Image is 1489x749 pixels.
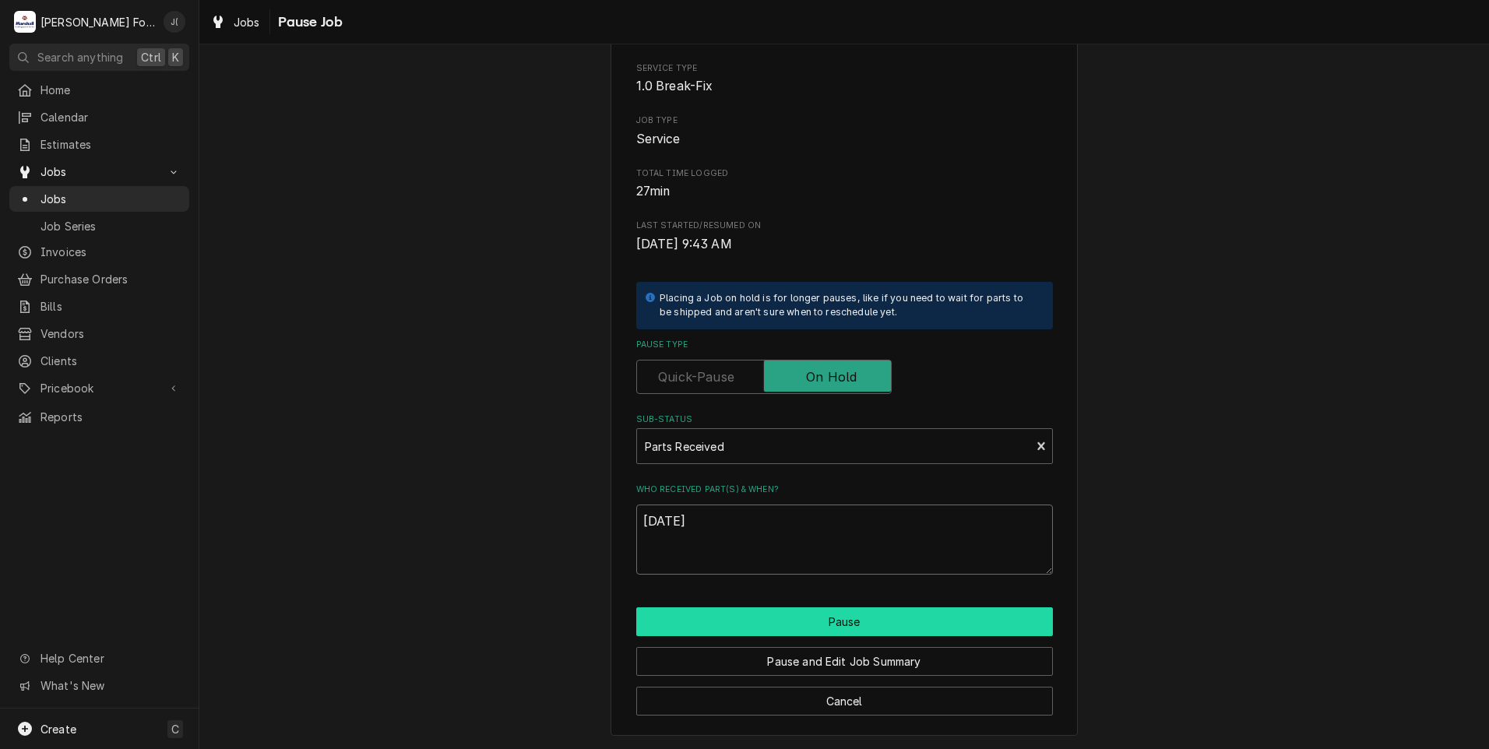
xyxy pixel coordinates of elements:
[273,12,343,33] span: Pause Job
[9,77,189,103] a: Home
[9,239,189,265] a: Invoices
[636,237,732,251] span: [DATE] 9:43 AM
[636,687,1053,716] button: Cancel
[40,109,181,125] span: Calendar
[636,130,1053,149] span: Job Type
[636,114,1053,148] div: Job Type
[636,132,681,146] span: Service
[636,413,1053,464] div: Sub-Status
[141,49,161,65] span: Ctrl
[9,294,189,319] a: Bills
[40,409,181,425] span: Reports
[40,650,180,666] span: Help Center
[636,235,1053,254] span: Last Started/Resumed On
[9,404,189,430] a: Reports
[636,79,713,93] span: 1.0 Break-Fix
[40,677,180,694] span: What's New
[37,49,123,65] span: Search anything
[40,191,181,207] span: Jobs
[636,636,1053,676] div: Button Group Row
[164,11,185,33] div: J(
[636,184,671,199] span: 27min
[40,164,158,180] span: Jobs
[40,298,181,315] span: Bills
[40,14,155,30] div: [PERSON_NAME] Food Equipment Service
[636,167,1053,180] span: Total Time Logged
[636,607,1053,716] div: Button Group
[9,673,189,698] a: Go to What's New
[40,353,181,369] span: Clients
[40,136,181,153] span: Estimates
[40,380,158,396] span: Pricebook
[172,49,179,65] span: K
[164,11,185,33] div: Jeff Debigare (109)'s Avatar
[9,186,189,212] a: Jobs
[9,645,189,671] a: Go to Help Center
[9,321,189,346] a: Vendors
[636,484,1053,575] div: Who received part(s) & when?
[636,182,1053,201] span: Total Time Logged
[9,159,189,185] a: Go to Jobs
[204,9,266,35] a: Jobs
[40,244,181,260] span: Invoices
[636,607,1053,636] button: Pause
[9,44,189,71] button: Search anythingCtrlK
[636,62,1053,75] span: Service Type
[636,220,1053,253] div: Last Started/Resumed On
[9,375,189,401] a: Go to Pricebook
[14,11,36,33] div: Marshall Food Equipment Service's Avatar
[636,647,1053,676] button: Pause and Edit Job Summary
[40,271,181,287] span: Purchase Orders
[9,266,189,292] a: Purchase Orders
[234,14,260,30] span: Jobs
[636,676,1053,716] div: Button Group Row
[636,339,1053,351] label: Pause Type
[171,721,179,737] span: C
[9,132,189,157] a: Estimates
[40,723,76,736] span: Create
[636,220,1053,232] span: Last Started/Resumed On
[9,348,189,374] a: Clients
[40,218,181,234] span: Job Series
[9,213,189,239] a: Job Series
[636,77,1053,96] span: Service Type
[636,167,1053,201] div: Total Time Logged
[14,11,36,33] div: M
[9,104,189,130] a: Calendar
[636,484,1053,496] label: Who received part(s) & when?
[40,325,181,342] span: Vendors
[660,291,1037,320] div: Placing a Job on hold is for longer pauses, like if you need to wait for parts to be shipped and ...
[636,339,1053,394] div: Pause Type
[636,62,1053,96] div: Service Type
[40,82,181,98] span: Home
[636,114,1053,127] span: Job Type
[636,607,1053,636] div: Button Group Row
[636,413,1053,426] label: Sub-Status
[636,505,1053,575] textarea: [DATE]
